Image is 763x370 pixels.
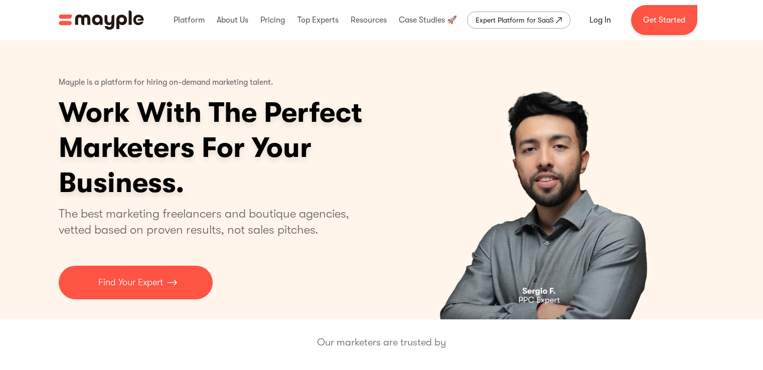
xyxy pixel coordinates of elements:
[59,266,213,299] a: Find Your Expert
[59,206,361,238] p: The best marketing freelancers and boutique agencies, vetted based on proven results, not sales p...
[59,11,144,30] img: Mayple logo
[631,5,697,35] a: Get Started
[577,8,623,32] a: Log In
[59,95,440,201] h1: Work With The Perfect Marketers For Your Business.
[476,14,554,26] div: Expert Platform for SaaS
[467,12,570,29] a: Expert Platform for SaaS
[98,276,163,289] p: Find Your Expert
[59,70,273,95] p: Mayple is a platform for hiring on-demand marketing talent.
